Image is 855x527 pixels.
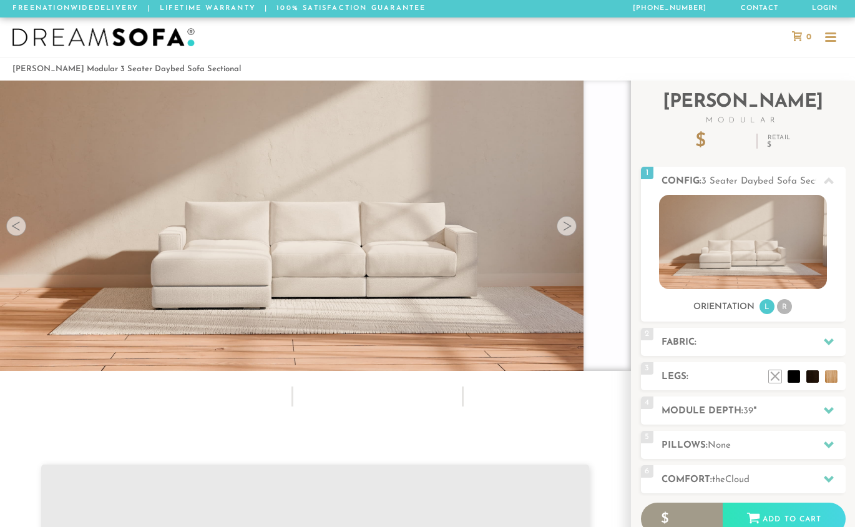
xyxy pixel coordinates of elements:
em: Nationwide [36,5,94,12]
img: landon-sofa-no_legs-no_pillows-1.jpg [659,195,827,289]
img: DreamSofa - Inspired By Life, Designed By You [12,28,195,47]
p: $ [695,132,747,151]
h2: Fabric: [662,335,846,350]
span: the [712,475,725,485]
span: 4 [641,396,653,409]
h3: Orientation [693,302,755,313]
span: 3 [641,362,653,375]
span: 39 [743,406,753,416]
span: 5 [641,431,653,443]
span: 2 [641,328,653,340]
h2: Config: [662,174,846,189]
span: 0 [803,33,811,41]
h2: Pillows: [662,438,846,453]
span: | [265,5,268,12]
span: 3 Seater Daybed Sofa Sectional [701,177,839,186]
a: 0 [786,31,818,42]
h2: Legs: [662,370,846,384]
span: | [147,5,150,12]
li: R [777,299,792,314]
span: 6 [641,465,653,478]
li: [PERSON_NAME] Modular 3 Seater Daybed Sofa Sectional [12,61,241,77]
em: $ [767,141,791,149]
span: Cloud [725,475,750,485]
span: Modular [641,117,846,124]
span: None [708,441,731,450]
li: L [760,299,774,314]
h2: Comfort: [662,473,846,487]
p: Retail [767,135,791,149]
h2: Module Depth: " [662,404,846,418]
h2: [PERSON_NAME] [641,93,846,124]
span: 1 [641,167,653,179]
